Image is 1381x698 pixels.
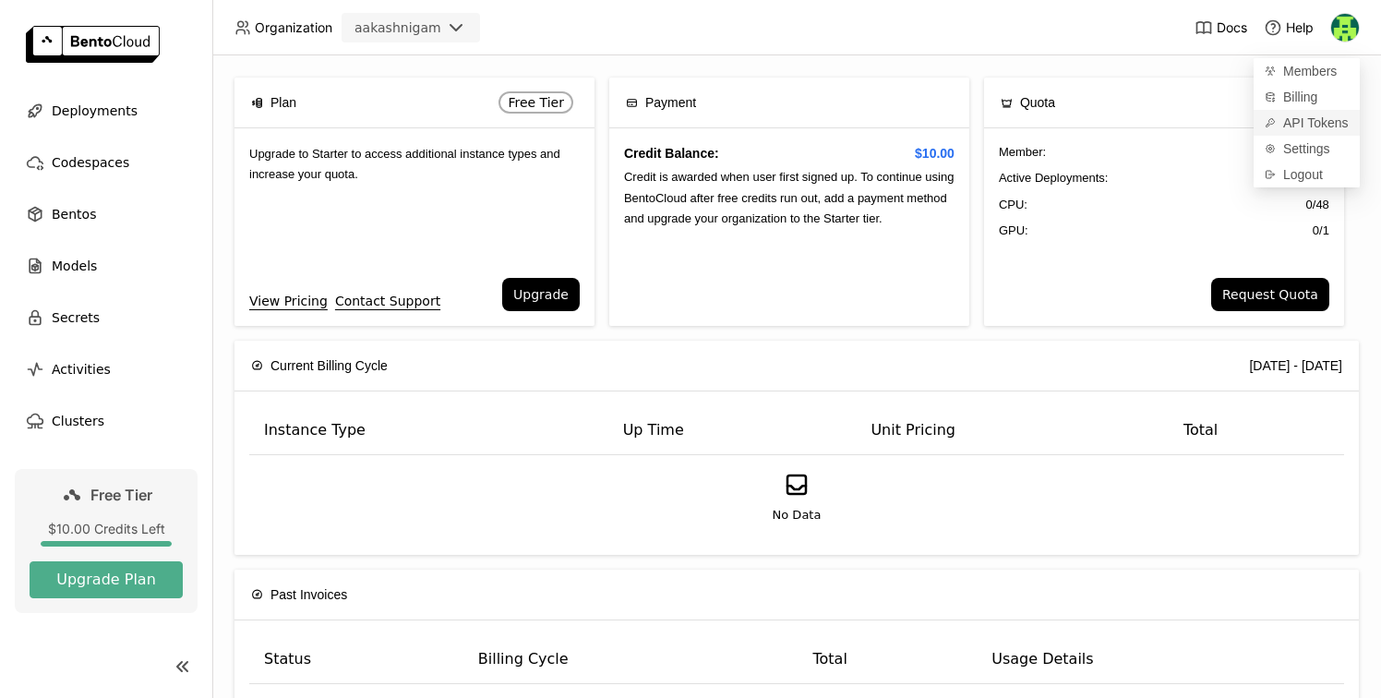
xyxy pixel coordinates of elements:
a: Deployments [15,92,198,129]
span: Codespaces [52,151,129,174]
span: Docs [1217,19,1247,36]
span: 0 / 48 [1306,196,1329,214]
th: Usage Details [977,635,1344,684]
a: Codespaces [15,144,198,181]
span: Plan [270,92,296,113]
span: Active Deployments : [999,169,1109,187]
span: Deployments [52,100,138,122]
span: API Tokens [1283,114,1349,131]
a: Clusters [15,403,198,439]
button: Request Quota [1211,278,1329,311]
th: Billing Cycle [463,635,799,684]
input: Selected aakashnigam. [443,19,445,38]
th: Status [249,635,463,684]
span: Billing [1283,89,1317,105]
span: Free Tier [90,486,152,504]
a: Settings [1254,136,1360,162]
span: Members [1283,63,1337,79]
span: Secrets [52,307,100,329]
a: Contact Support [335,291,440,311]
span: Current Billing Cycle [270,355,388,376]
div: Help [1264,18,1314,37]
a: API Tokens [1254,110,1360,136]
span: Help [1286,19,1314,36]
span: CPU: [999,196,1027,214]
th: Total [798,635,977,684]
a: Activities [15,351,198,388]
span: Settings [1283,140,1330,157]
span: Models [52,255,97,277]
a: Models [15,247,198,284]
span: Logout [1283,166,1323,183]
a: Bentos [15,196,198,233]
span: Quota [1020,92,1055,113]
span: Credit is awarded when user first signed up. To continue using BentoCloud after free credits run ... [624,170,954,225]
div: Logout [1254,162,1360,187]
span: Past Invoices [270,584,347,605]
a: Docs [1195,18,1247,37]
span: Free Tier [508,95,564,110]
span: 0 / 1 [1313,222,1329,240]
a: Secrets [15,299,198,336]
button: Upgrade [502,278,580,311]
span: Clusters [52,410,104,432]
span: $10.00 [915,143,955,163]
a: Members [1254,58,1360,84]
th: Unit Pricing [856,406,1169,455]
img: Aakash Nigam [1331,14,1359,42]
span: Member : [999,143,1046,162]
span: Payment [645,92,696,113]
h4: Credit Balance: [624,143,955,163]
a: Free Tier$10.00 Credits LeftUpgrade Plan [15,469,198,613]
span: Organization [255,19,332,36]
th: Instance Type [249,406,608,455]
span: No Data [773,506,822,524]
span: Upgrade to Starter to access additional instance types and increase your quota. [249,147,560,181]
th: Up Time [608,406,857,455]
span: Activities [52,358,111,380]
span: GPU: [999,222,1028,240]
a: View Pricing [249,291,328,311]
div: $10.00 Credits Left [30,521,183,537]
img: logo [26,26,160,63]
div: aakashnigam [354,18,441,37]
span: Bentos [52,203,96,225]
div: [DATE] - [DATE] [1249,355,1342,376]
a: Billing [1254,84,1360,110]
th: Total [1169,406,1344,455]
button: Upgrade Plan [30,561,183,598]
